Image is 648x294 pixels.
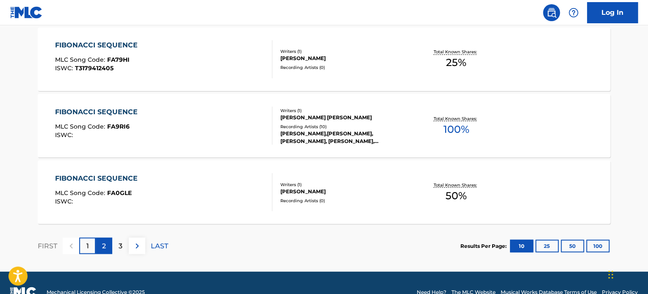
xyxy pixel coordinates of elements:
span: FA9RI6 [107,122,130,130]
div: FIBONACCI SEQUENCE [55,107,142,117]
img: MLC Logo [10,6,43,19]
span: 50 % [446,188,467,203]
a: Log In [587,2,638,23]
a: FIBONACCI SEQUENCEMLC Song Code:FA0GLEISWC:Writers (1)[PERSON_NAME]Recording Artists (0)Total Kno... [38,160,610,224]
div: [PERSON_NAME] [280,187,408,195]
a: FIBONACCI SEQUENCEMLC Song Code:FA79HIISWC:T3179412405Writers (1)[PERSON_NAME]Recording Artists (... [38,27,610,91]
span: MLC Song Code : [55,189,107,196]
span: FA79HI [107,56,130,63]
div: FIBONACCI SEQUENCE [55,40,142,50]
span: T3179412405 [75,64,114,72]
div: Help [565,4,582,21]
span: 100 % [443,121,469,137]
div: Writers ( 1 ) [280,48,408,55]
p: 2 [102,241,106,251]
p: Total Known Shares: [433,181,479,188]
p: LAST [151,241,168,251]
img: search [546,8,557,18]
div: [PERSON_NAME] [PERSON_NAME] [280,113,408,121]
span: MLC Song Code : [55,122,107,130]
div: Writers ( 1 ) [280,107,408,113]
p: Total Known Shares: [433,115,479,121]
button: 100 [586,239,609,252]
span: MLC Song Code : [55,56,107,63]
p: 1 [86,241,89,251]
p: FIRST [38,241,57,251]
div: Recording Artists ( 0 ) [280,197,408,203]
iframe: Chat Widget [606,253,648,294]
button: 25 [535,239,559,252]
span: ISWC : [55,131,75,138]
button: 50 [561,239,584,252]
span: FA0GLE [107,189,132,196]
p: Total Known Shares: [433,49,479,55]
button: 10 [510,239,533,252]
span: ISWC : [55,197,75,205]
div: Writers ( 1 ) [280,181,408,187]
div: [PERSON_NAME] [280,55,408,62]
div: Recording Artists ( 10 ) [280,123,408,129]
a: Public Search [543,4,560,21]
div: Recording Artists ( 0 ) [280,64,408,71]
p: Results Per Page: [460,242,509,250]
div: [PERSON_NAME],[PERSON_NAME], [PERSON_NAME], [PERSON_NAME], [PERSON_NAME], [PERSON_NAME] [280,129,408,145]
span: ISWC : [55,64,75,72]
span: 25 % [446,55,466,70]
img: right [132,241,142,251]
p: 3 [119,241,122,251]
div: Drag [608,262,613,287]
a: FIBONACCI SEQUENCEMLC Song Code:FA9RI6ISWC:Writers (1)[PERSON_NAME] [PERSON_NAME]Recording Artist... [38,94,610,157]
div: FIBONACCI SEQUENCE [55,173,142,183]
img: help [568,8,579,18]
